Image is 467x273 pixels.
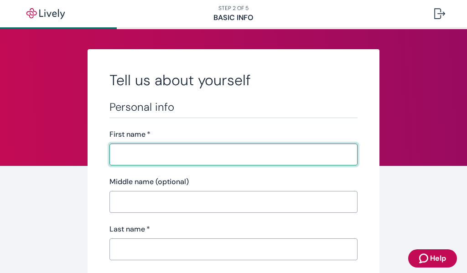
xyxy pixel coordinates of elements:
svg: Zendesk support icon [419,253,430,264]
button: Log out [427,3,452,25]
h2: Tell us about yourself [109,71,358,89]
label: First name [109,129,150,140]
img: Lively [20,8,71,19]
span: Help [430,253,446,264]
button: Zendesk support iconHelp [408,249,457,268]
label: Middle name (optional) [109,176,189,187]
label: Last name [109,224,150,235]
h3: Personal info [109,100,358,114]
